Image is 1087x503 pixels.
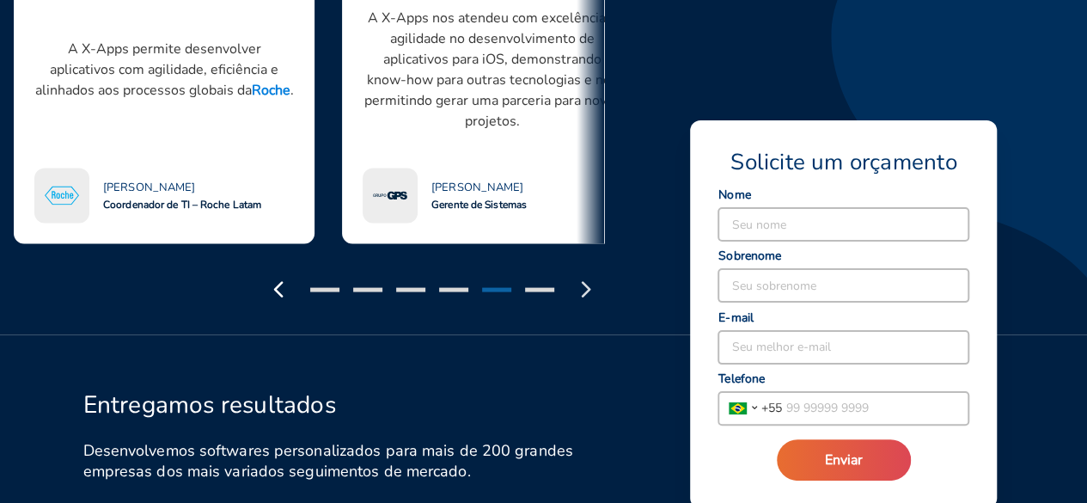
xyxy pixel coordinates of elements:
[718,331,968,364] input: Seu melhor e-mail
[431,198,527,212] span: Gerente de Sistemas
[761,399,782,417] span: + 55
[363,8,622,132] p: A X-Apps nos atendeu com excelência e agilidade no desenvolvimento de aplicativos para iOS, demon...
[83,440,589,482] h6: Desenvolvemos softwares personalizados para mais de 200 grandes empresas dos mais variados seguim...
[103,198,261,212] span: Coordenador de TI – Roche Latam
[252,81,290,100] strong: Roche
[777,439,911,481] button: Enviar
[730,148,956,177] span: Solicite um orçamento
[718,208,968,241] input: Seu nome
[825,451,863,469] span: Enviar
[718,269,968,302] input: Seu sobrenome
[83,390,336,420] h2: Entregamos resultados
[431,181,523,194] span: [PERSON_NAME]
[34,39,294,101] p: A X-Apps permite desenvolver aplicativos com agilidade, eficiência e alinhados aos processos glob...
[103,181,195,194] span: [PERSON_NAME]
[782,392,968,425] input: 99 99999 9999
